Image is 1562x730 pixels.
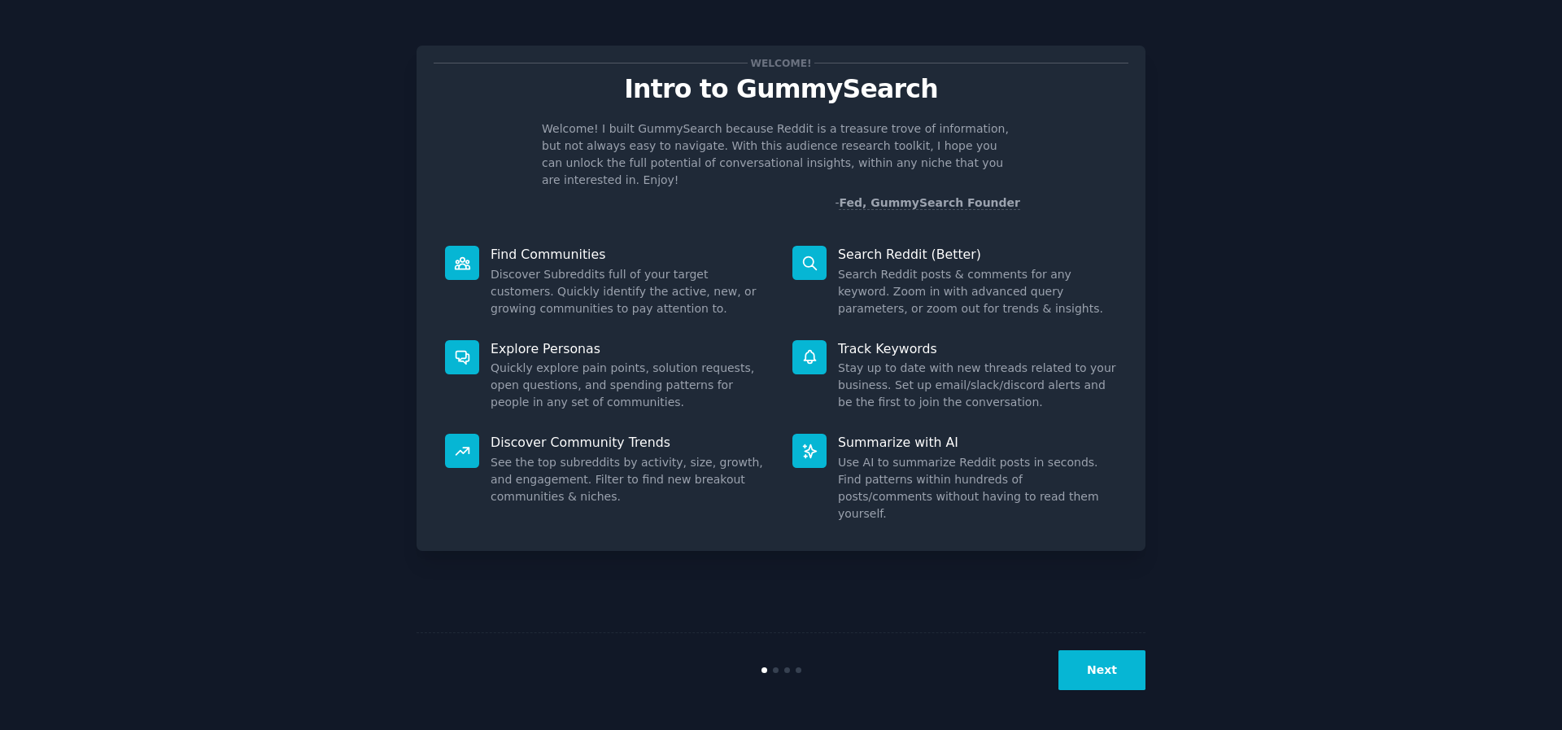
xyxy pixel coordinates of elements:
[839,196,1020,210] a: Fed, GummySearch Founder
[838,340,1117,357] p: Track Keywords
[491,454,770,505] dd: See the top subreddits by activity, size, growth, and engagement. Filter to find new breakout com...
[838,360,1117,411] dd: Stay up to date with new threads related to your business. Set up email/slack/discord alerts and ...
[491,434,770,451] p: Discover Community Trends
[838,454,1117,522] dd: Use AI to summarize Reddit posts in seconds. Find patterns within hundreds of posts/comments with...
[838,434,1117,451] p: Summarize with AI
[491,340,770,357] p: Explore Personas
[491,266,770,317] dd: Discover Subreddits full of your target customers. Quickly identify the active, new, or growing c...
[491,360,770,411] dd: Quickly explore pain points, solution requests, open questions, and spending patterns for people ...
[838,246,1117,263] p: Search Reddit (Better)
[748,55,814,72] span: Welcome!
[1058,650,1145,690] button: Next
[835,195,1020,212] div: -
[434,75,1128,103] p: Intro to GummySearch
[491,246,770,263] p: Find Communities
[838,266,1117,317] dd: Search Reddit posts & comments for any keyword. Zoom in with advanced query parameters, or zoom o...
[542,120,1020,189] p: Welcome! I built GummySearch because Reddit is a treasure trove of information, but not always ea...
